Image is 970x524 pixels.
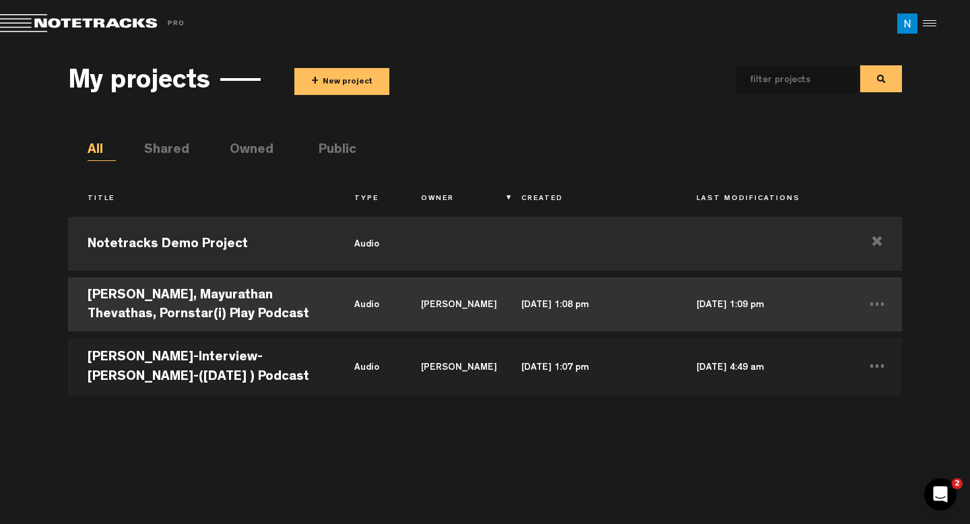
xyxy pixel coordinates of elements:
td: [PERSON_NAME] [401,335,502,395]
td: ... [852,274,902,335]
td: [DATE] 1:08 pm [502,274,677,335]
th: Owner [401,188,502,211]
h3: My projects [68,68,210,98]
th: Last Modifications [677,188,852,211]
td: Notetracks Demo Project [68,214,335,274]
td: [DATE] 1:07 pm [502,335,677,395]
button: +New project [294,68,389,95]
img: ACg8ocK7EXJaYsXeepb6arN6MhJpTkKnXrAP4HqCG7XYmfc-L-GRIA=s96-c [897,13,917,34]
li: Owned [230,141,258,161]
td: audio [335,274,401,335]
th: Created [502,188,677,211]
td: ... [852,335,902,395]
th: Type [335,188,401,211]
th: Title [68,188,335,211]
td: [PERSON_NAME], Mayurathan Thevathas, Pornstar(i) Play Podcast [68,274,335,335]
iframe: Intercom live chat [924,478,957,511]
td: [PERSON_NAME] [401,274,502,335]
li: Public [319,141,347,161]
td: [PERSON_NAME]-Interview-[PERSON_NAME]-([DATE] ) Podcast [68,335,335,395]
span: + [311,74,319,90]
td: audio [335,214,401,274]
li: Shared [144,141,172,161]
td: [DATE] 4:49 am [677,335,852,395]
li: All [88,141,116,161]
span: 2 [952,478,963,489]
input: filter projects [736,66,836,94]
td: [DATE] 1:09 pm [677,274,852,335]
td: audio [335,335,401,395]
